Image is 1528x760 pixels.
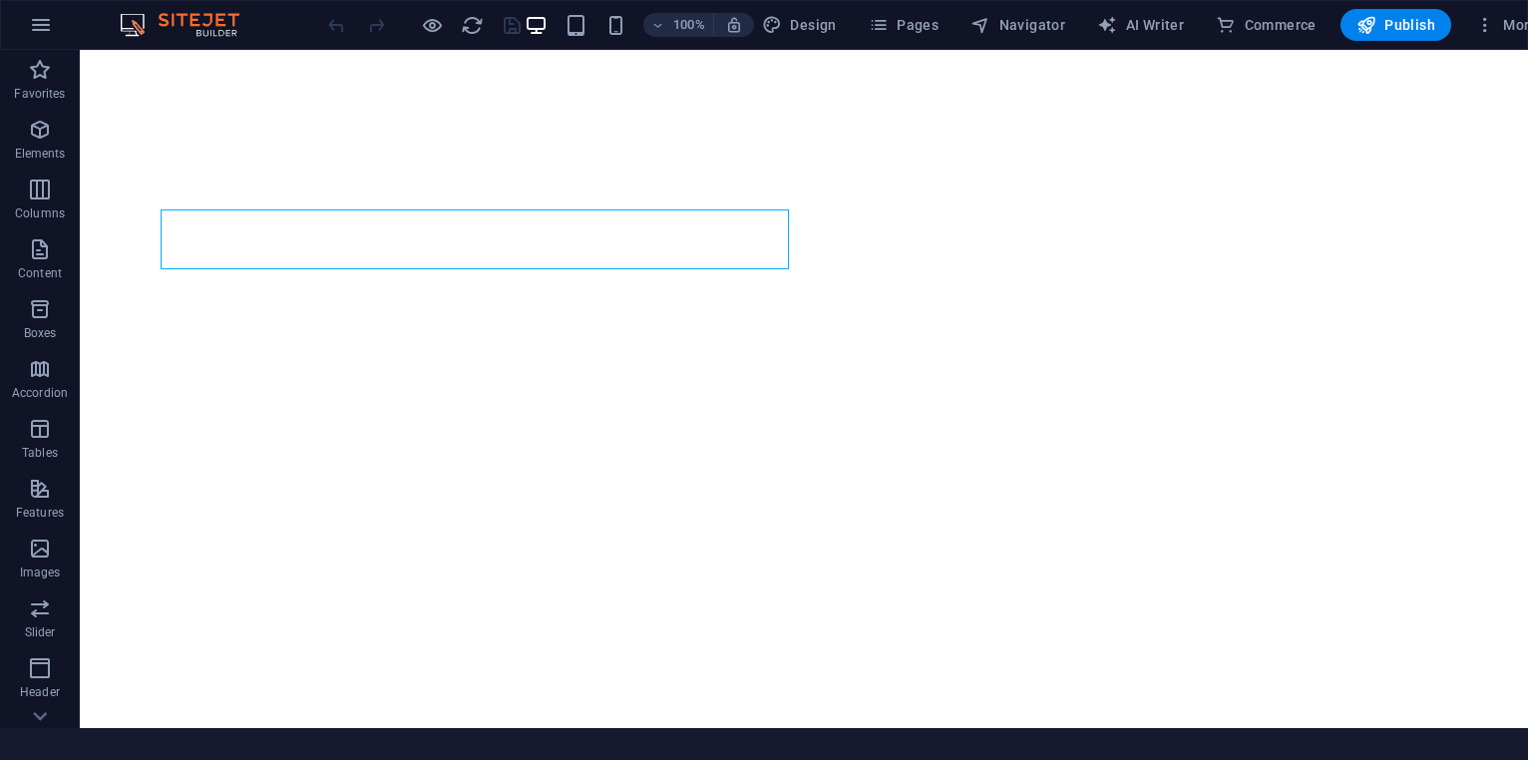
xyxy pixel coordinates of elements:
[1356,15,1435,35] span: Publish
[1216,15,1317,35] span: Commerce
[1097,15,1184,35] span: AI Writer
[962,9,1073,41] button: Navigator
[25,624,56,640] p: Slider
[643,13,714,37] button: 100%
[20,565,61,580] p: Images
[14,86,65,102] p: Favorites
[869,15,939,35] span: Pages
[1340,9,1451,41] button: Publish
[673,13,705,37] h6: 100%
[420,13,444,37] button: Click here to leave preview mode and continue editing
[15,146,66,162] p: Elements
[1089,9,1192,41] button: AI Writer
[115,13,264,37] img: Editor Logo
[1208,9,1325,41] button: Commerce
[762,15,837,35] span: Design
[754,9,845,41] div: Design (Ctrl+Alt+Y)
[12,385,68,401] p: Accordion
[461,14,484,37] i: Reload page
[861,9,947,41] button: Pages
[16,505,64,521] p: Features
[725,16,743,34] i: On resize automatically adjust zoom level to fit chosen device.
[15,205,65,221] p: Columns
[22,445,58,461] p: Tables
[754,9,845,41] button: Design
[18,265,62,281] p: Content
[20,684,60,700] p: Header
[24,325,57,341] p: Boxes
[970,15,1065,35] span: Navigator
[460,13,484,37] button: reload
